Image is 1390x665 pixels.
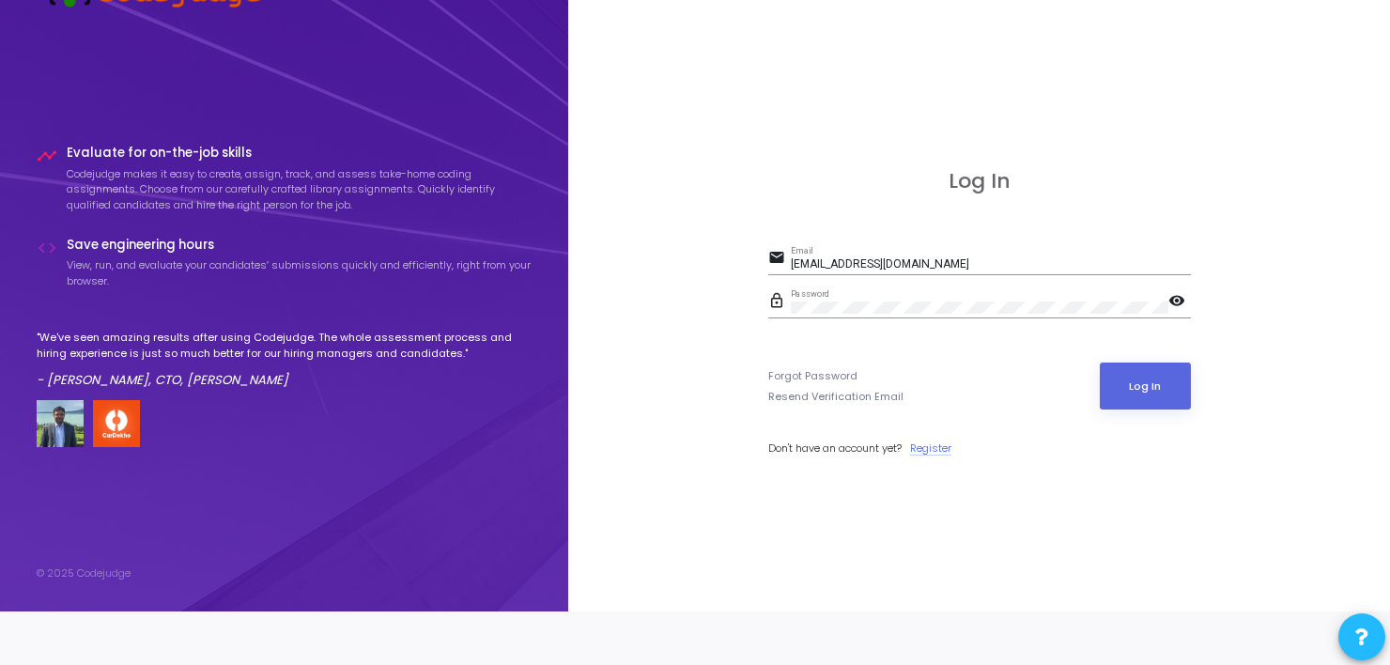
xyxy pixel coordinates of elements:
[768,389,903,405] a: Resend Verification Email
[93,400,140,447] img: company-logo
[791,258,1191,271] input: Email
[67,238,533,253] h4: Save engineering hours
[37,330,533,361] p: "We've seen amazing results after using Codejudge. The whole assessment process and hiring experi...
[37,565,131,581] div: © 2025 Codejudge
[1168,291,1191,314] mat-icon: visibility
[768,441,902,456] span: Don't have an account yet?
[910,441,951,456] a: Register
[768,368,857,384] a: Forgot Password
[1100,363,1191,410] button: Log In
[67,257,533,288] p: View, run, and evaluate your candidates’ submissions quickly and efficiently, right from your bro...
[768,291,791,314] mat-icon: lock_outline
[768,169,1191,193] h3: Log In
[67,166,533,213] p: Codejudge makes it easy to create, assign, track, and assess take-home coding assignments. Choose...
[37,238,57,258] i: code
[37,371,288,389] em: - [PERSON_NAME], CTO, [PERSON_NAME]
[67,146,533,161] h4: Evaluate for on-the-job skills
[37,400,84,447] img: user image
[37,146,57,166] i: timeline
[768,248,791,271] mat-icon: email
